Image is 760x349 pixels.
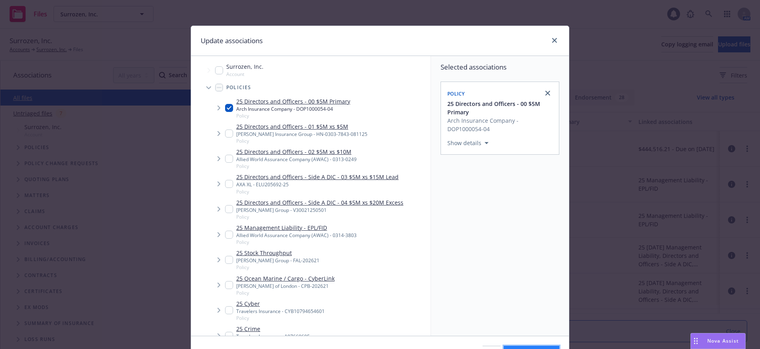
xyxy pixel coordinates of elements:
[236,138,367,144] span: Policy
[236,325,310,333] a: 25 Crime
[236,173,399,181] a: 25 Directors and Officers - Side A DIC - 03 $5M xs $15M Lead
[441,62,559,72] span: Selected associations
[236,163,357,170] span: Policy
[226,71,263,78] span: Account
[236,299,325,308] a: 25 Cyber
[236,198,403,207] a: 25 Directors and Officers - Side A DIC - 04 $5M xs $20M Excess
[226,62,263,71] span: Surrozen, Inc.
[236,333,310,340] div: Travelers Insurance - 107669605
[236,97,350,106] a: 25 Directors and Officers - 00 $5M Primary
[236,232,357,239] div: Allied World Assurance Company (AWAC) - 0314-3803
[236,223,357,232] a: 25 Management Liability - EPL/FID
[550,36,559,45] a: close
[236,148,357,156] a: 25 Directors and Officers - 02 $5M xs $10M
[236,188,399,195] span: Policy
[447,100,554,116] button: 25 Directors and Officers - 00 $5M Primary
[236,289,335,296] span: Policy
[236,213,403,220] span: Policy
[444,138,492,148] button: Show details
[236,274,335,283] a: 25 Ocean Marine / Cargo - CyberLink
[707,337,739,344] span: Nova Assist
[691,333,701,349] div: Drag to move
[236,257,319,264] div: [PERSON_NAME] Group - FAL-202621
[236,181,399,188] div: AXA XL - ELU205692-25
[236,122,367,131] a: 25 Directors and Officers - 01 $5M xs $5M
[236,249,319,257] a: 25 Stock Throughput
[236,131,367,138] div: [PERSON_NAME] Insurance Group - HN-0303-7843-081125
[236,315,325,321] span: Policy
[543,88,553,98] a: close
[236,239,357,245] span: Policy
[447,116,554,133] span: Arch Insurance Company - DOP1000054-04
[226,85,251,90] span: Policies
[236,156,357,163] div: Allied World Assurance Company (AWAC) - 0313-0249
[236,112,350,119] span: Policy
[690,333,746,349] button: Nova Assist
[236,264,319,271] span: Policy
[447,90,465,97] span: Policy
[236,308,325,315] div: Travelers Insurance - CYB10794654601
[236,283,335,289] div: [PERSON_NAME] of London - CPB-202621
[201,36,263,46] h1: Update associations
[236,207,403,213] div: [PERSON_NAME] Group - V30021250501
[236,106,350,112] div: Arch Insurance Company - DOP1000054-04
